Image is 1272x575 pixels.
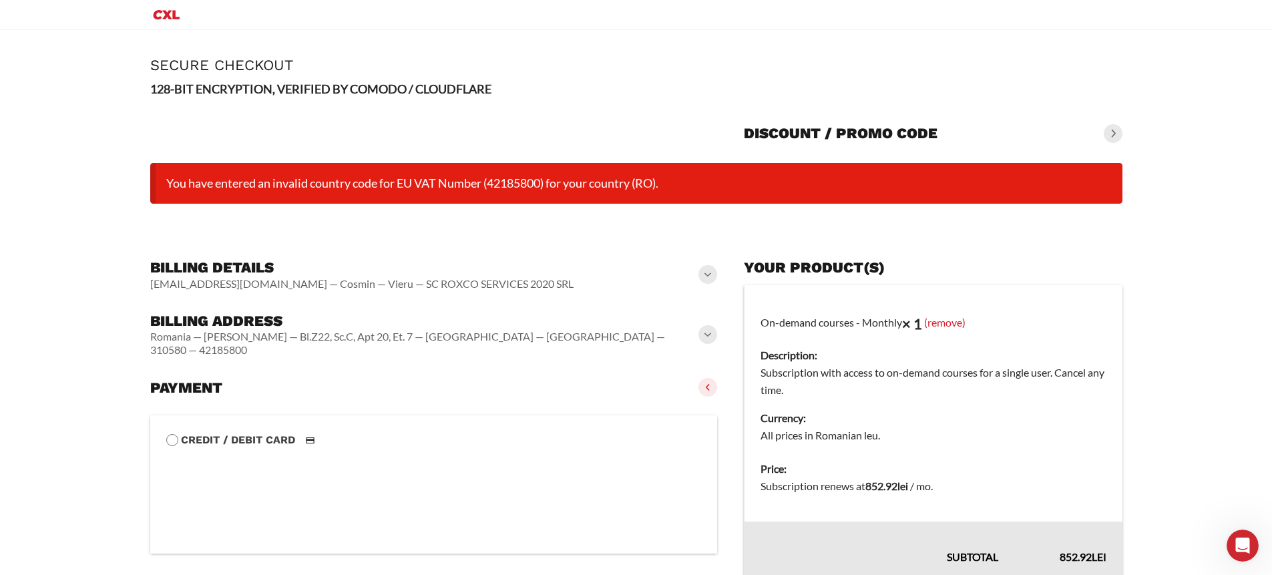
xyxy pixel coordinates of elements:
[224,75,256,104] div: no
[745,522,1014,566] th: Subtotal
[11,379,256,490] div: Fin says…
[219,206,256,236] div: yes
[38,7,59,29] img: Profile image for Fin
[761,480,933,492] span: Subscription renews at .
[229,432,250,453] button: Send a message…
[11,339,256,379] div: Cosmin says…
[761,460,1106,477] dt: Price:
[1227,530,1259,562] iframe: Intercom live chat
[234,5,258,29] div: Close
[150,330,702,357] vaadin-horizontal-layout: Romania — [PERSON_NAME] — Bl.Z22, Sc.C, Apt 20, Et. 7 — [GEOGRAPHIC_DATA] — [GEOGRAPHIC_DATA] — 3...
[166,434,178,446] input: Credit / Debit CardCredit / Debit Card
[11,114,256,206] div: Fin says…
[11,114,219,196] div: I understand this VAT number issue is frustrating. Would you like me to connect you with a human ...
[21,254,208,320] div: Thanks for confirming! Our team will review this and assist you further. Meanwhile, if you have a...
[924,316,966,329] a: (remove)
[11,35,256,75] div: Fin says…
[902,315,922,333] strong: × 1
[21,122,208,188] div: I understand this VAT number issue is frustrating. Would you like me to connect you with a human ...
[21,437,31,448] button: Emoji picker
[11,379,219,460] div: Thanks for your patience! Our team will review your case shortly. If you have any other questions...
[150,163,1122,204] li: You have entered an invalid country code for EU VAT Number (42185800) for your country (RO).
[209,5,234,31] button: Home
[230,214,246,228] div: yes
[234,83,246,96] div: no
[21,387,208,452] div: Thanks for your patience! Our team will review your case shortly. If you have any other questions...
[11,75,256,115] div: Cosmin says…
[65,17,166,30] p: The team can also help
[164,446,699,538] iframe: Secure payment input frame
[9,5,34,31] button: go back
[761,347,1106,364] dt: Description:
[1092,550,1106,563] span: lei
[298,432,323,448] img: Credit / Debit Card
[761,364,1106,399] dd: Subscription with access to on-demand courses for a single user. Cancel any time.
[761,409,1106,427] dt: Currency:
[910,480,931,492] span: / mo
[865,480,908,492] bdi: 852.92
[42,437,53,448] button: Gif picker
[150,57,1122,73] h1: Secure Checkout
[21,43,103,56] div: Was that helpful?
[897,480,908,492] span: lei
[11,246,219,328] div: Thanks for confirming! Our team will review this and assist you further. Meanwhile, if you have a...
[61,339,256,368] div: waiting for a response from the team
[150,312,702,331] h3: Billing address
[11,409,256,432] textarea: Message…
[761,427,1106,444] dd: All prices in Romanian leu.
[63,437,74,448] button: Upload attachment
[150,379,222,397] h3: Payment
[150,258,574,277] h3: Billing details
[11,35,114,64] div: Was that helpful?
[71,347,246,360] div: waiting for a response from the team
[11,206,256,246] div: Cosmin says…
[1060,550,1106,563] bdi: 852.92
[65,7,81,17] h1: Fin
[744,124,937,143] h3: Discount / promo code
[11,246,256,339] div: Fin says…
[150,81,491,96] strong: 128-BIT ENCRYPTION, VERIFIED BY COMODO / CLOUDFLARE
[150,277,574,291] vaadin-horizontal-layout: [EMAIL_ADDRESS][DOMAIN_NAME] — Cosmin — Vieru — SC ROXCO SERVICES 2020 SRL
[166,431,702,449] label: Credit / Debit Card
[745,285,1122,452] td: On-demand courses - Monthly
